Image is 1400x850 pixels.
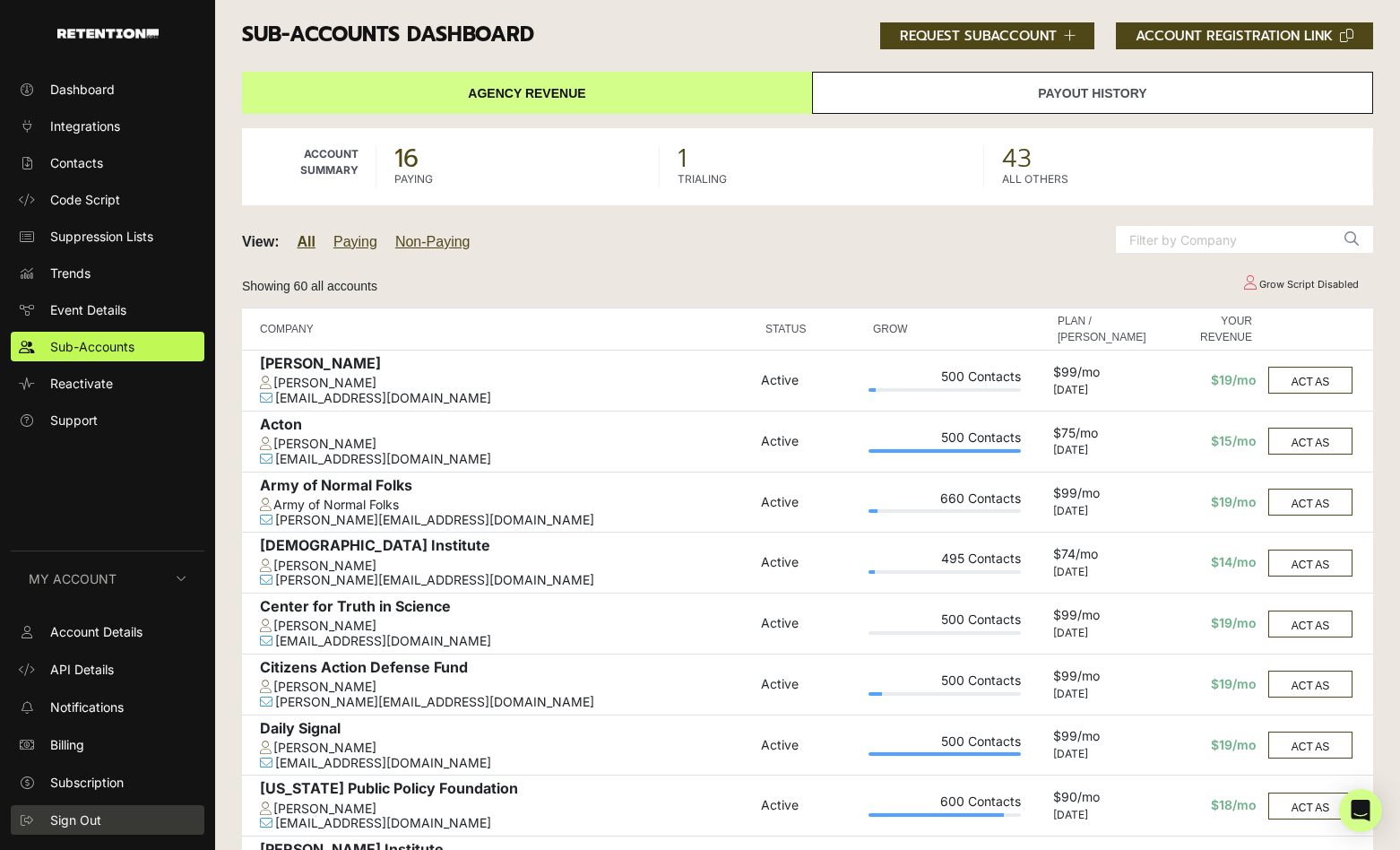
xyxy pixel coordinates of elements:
[394,171,433,187] label: PAYING
[1053,748,1151,760] div: [DATE]
[869,631,1021,635] div: Plan Usage: 0%
[260,756,752,771] div: [EMAIL_ADDRESS][DOMAIN_NAME]
[1053,365,1151,384] div: $99/mo
[756,715,864,776] td: Active
[869,491,1021,510] div: 660 Contacts
[260,355,752,376] div: [PERSON_NAME]
[678,171,727,187] label: TRIALING
[1155,776,1261,837] td: $18/mo
[1053,627,1151,639] div: [DATE]
[1155,533,1261,594] td: $14/mo
[1116,226,1331,253] input: Filter by Company
[50,117,120,135] span: Integrations
[869,752,1021,756] div: Plan Usage: 100%
[1053,426,1151,445] div: $75/mo
[869,692,1021,696] div: Plan Usage: 9%
[29,569,117,588] span: My Account
[333,234,377,249] a: Paying
[11,111,204,141] a: Integrations
[1053,505,1151,517] div: [DATE]
[260,816,752,831] div: [EMAIL_ADDRESS][DOMAIN_NAME]
[50,735,84,754] span: Billing
[260,695,752,710] div: [PERSON_NAME][EMAIL_ADDRESS][DOMAIN_NAME]
[864,308,1025,351] th: GROW
[11,730,204,759] a: Billing
[11,295,204,325] a: Event Details
[242,128,376,205] td: Account Summary
[50,227,153,246] span: Suppression Lists
[756,533,864,594] td: Active
[756,654,864,715] td: Active
[57,29,159,39] img: Retention.com
[11,74,204,104] a: Dashboard
[11,551,204,606] button: My Account
[50,811,101,829] span: Sign Out
[242,22,1373,49] h3: Sub-accounts Dashboard
[11,617,204,646] a: Account Details
[11,655,204,684] a: API Details
[50,300,126,319] span: Event Details
[395,234,471,249] a: Non-Paying
[869,449,1021,453] div: Plan Usage: 179%
[1053,688,1151,700] div: [DATE]
[1227,269,1373,300] td: Grow Script Disabled
[1053,547,1151,566] div: $74/mo
[1155,472,1261,533] td: $19/mo
[880,22,1095,49] button: REQUEST SUBACCOUNT
[260,741,752,756] div: [PERSON_NAME]
[394,139,419,178] strong: 16
[1053,608,1151,627] div: $99/mo
[1053,444,1151,456] div: [DATE]
[11,148,204,178] a: Contacts
[1053,790,1151,809] div: $90/mo
[260,680,752,695] div: [PERSON_NAME]
[260,498,752,513] div: Army of Normal Folks
[260,619,752,634] div: [PERSON_NAME]
[1053,729,1151,748] div: $99/mo
[869,388,1021,392] div: Plan Usage: 5%
[1002,171,1068,187] label: ALL OTHERS
[50,190,120,209] span: Code Script
[1155,654,1261,715] td: $19/mo
[260,416,752,437] div: Acton
[11,692,204,722] a: Notifications
[242,72,812,114] a: Agency Revenue
[869,570,1021,574] div: Plan Usage: 4%
[869,734,1021,753] div: 500 Contacts
[1155,351,1261,412] td: $19/mo
[11,405,204,435] a: Support
[50,337,134,356] span: Sub-Accounts
[260,376,752,391] div: [PERSON_NAME]
[1268,611,1352,637] button: ACT AS
[1268,671,1352,698] button: ACT AS
[1053,669,1151,688] div: $99/mo
[1053,486,1151,505] div: $99/mo
[678,146,966,171] span: 1
[1053,809,1151,821] div: [DATE]
[1268,428,1352,455] button: ACT AS
[260,437,752,452] div: [PERSON_NAME]
[1268,732,1352,759] button: ACT AS
[869,612,1021,631] div: 500 Contacts
[869,369,1021,388] div: 500 Contacts
[1002,146,1355,171] span: 43
[260,559,752,574] div: [PERSON_NAME]
[1268,367,1352,394] button: ACT AS
[298,234,315,249] a: All
[756,472,864,533] td: Active
[1155,594,1261,655] td: $19/mo
[260,513,752,528] div: [PERSON_NAME][EMAIL_ADDRESS][DOMAIN_NAME]
[756,411,864,472] td: Active
[869,509,1021,513] div: Plan Usage: 6%
[50,153,103,172] span: Contacts
[869,673,1021,692] div: 500 Contacts
[11,185,204,214] a: Code Script
[756,308,864,351] th: STATUS
[50,773,124,792] span: Subscription
[869,551,1021,570] div: 495 Contacts
[869,430,1021,449] div: 500 Contacts
[50,622,143,641] span: Account Details
[50,660,114,679] span: API Details
[260,659,752,680] div: Citizens Action Defense Fund
[260,720,752,741] div: Daily Signal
